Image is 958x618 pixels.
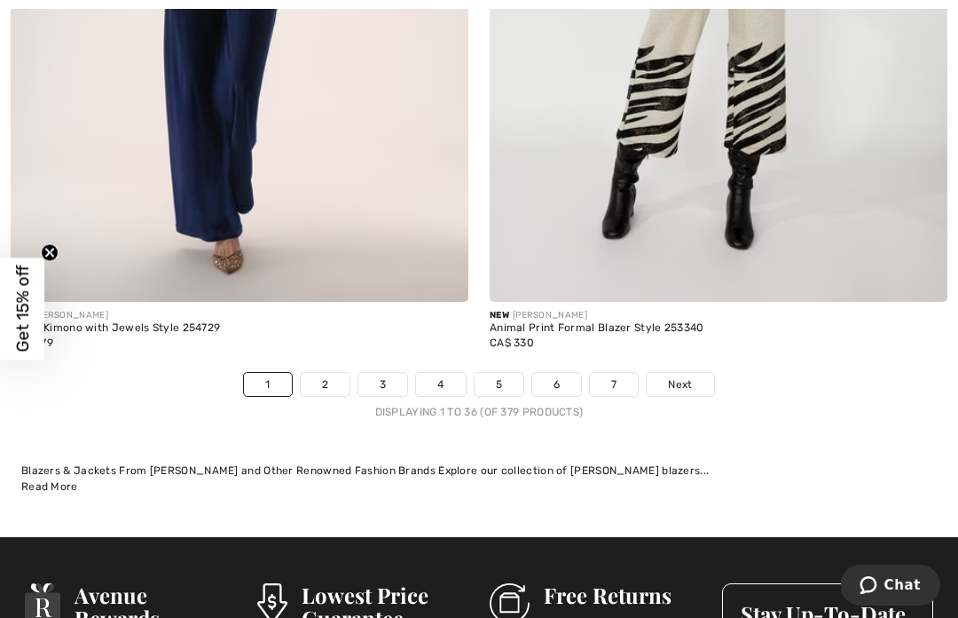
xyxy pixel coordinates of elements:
a: 4 [416,373,465,396]
div: Animal Print Formal Blazer Style 253340 [490,322,947,335]
iframe: Opens a widget where you can chat to one of our agents [841,565,940,609]
span: Read More [21,480,78,493]
a: Next [647,373,713,396]
a: 7 [590,373,638,396]
div: [PERSON_NAME] [11,309,468,322]
a: 1 [244,373,291,396]
a: 3 [358,373,407,396]
a: 2 [301,373,349,396]
span: CA$ 330 [490,337,534,349]
span: Get 15% off [12,265,33,353]
div: Blazers & Jackets From [PERSON_NAME] and Other Renowned Fashion Brands Explore our collection of ... [21,463,937,479]
span: Next [668,376,692,392]
div: Floral Kimono with Jewels Style 254729 [11,322,468,335]
h3: Free Returns [544,583,701,606]
a: 5 [475,373,523,396]
a: 6 [532,373,581,396]
span: New [490,310,509,321]
button: Close teaser [41,244,59,262]
div: [PERSON_NAME] [490,309,947,322]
